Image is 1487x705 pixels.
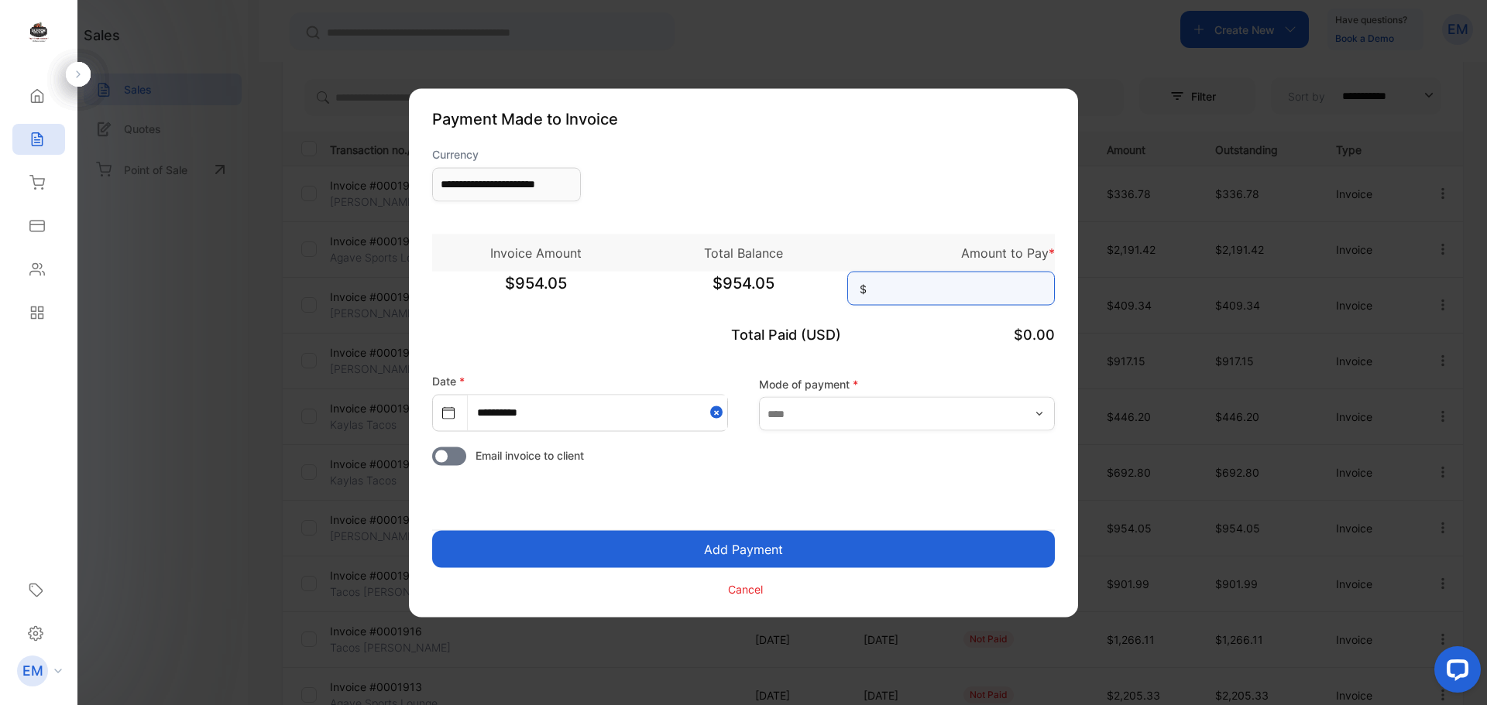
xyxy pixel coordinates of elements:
p: Payment Made to Invoice [432,107,1055,130]
span: $954.05 [432,271,640,310]
span: Email invoice to client [476,447,584,463]
label: Currency [432,145,581,162]
p: Amount to Pay [847,243,1055,262]
p: Total Balance [640,243,847,262]
iframe: LiveChat chat widget [1422,640,1487,705]
label: Mode of payment [759,376,1055,392]
p: EM [22,661,43,681]
span: $ [860,280,867,296]
p: Invoice Amount [432,243,640,262]
button: Close [710,395,727,430]
button: Add Payment [432,530,1055,567]
p: Total Paid (USD) [640,323,847,344]
label: Date [432,374,465,387]
img: logo [27,20,50,43]
span: $0.00 [1014,326,1055,342]
p: Cancel [728,581,763,597]
span: $954.05 [640,271,847,310]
